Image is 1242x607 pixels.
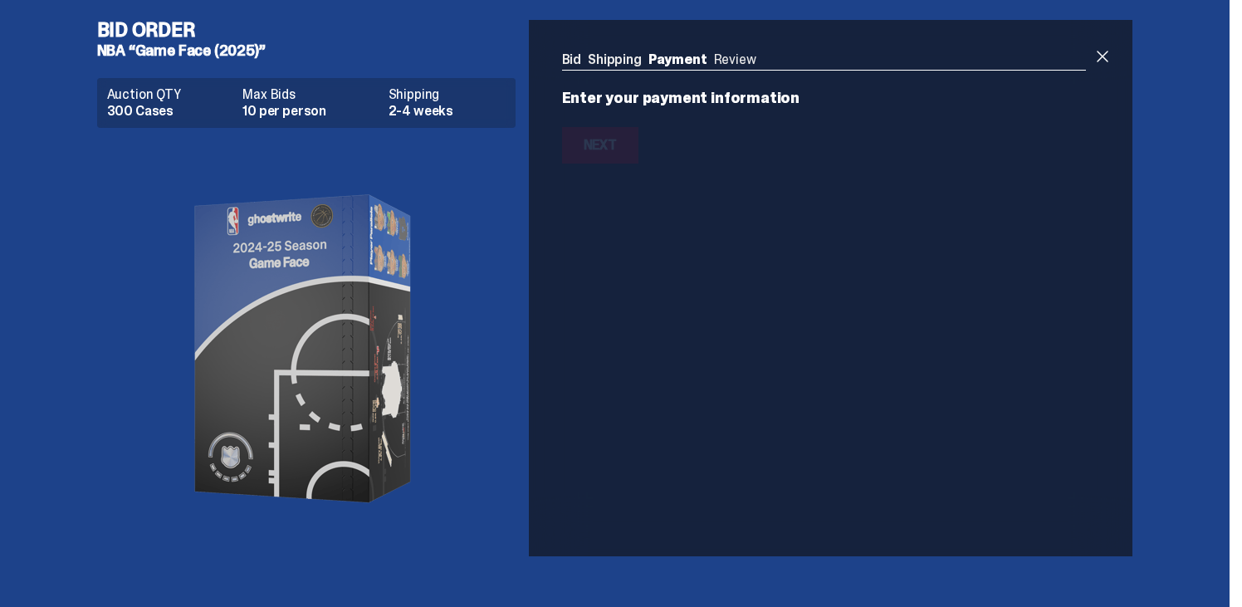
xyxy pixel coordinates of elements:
[389,105,506,118] dd: 2-4 weeks
[242,105,378,118] dd: 10 per person
[562,127,638,164] button: Next
[97,20,529,40] h4: Bid Order
[562,51,582,68] a: Bid
[97,43,529,58] h5: NBA “Game Face (2025)”
[107,88,233,101] dt: Auction QTY
[584,139,617,152] div: Next
[588,51,642,68] a: Shipping
[242,88,378,101] dt: Max Bids
[107,105,233,118] dd: 300 Cases
[140,141,472,556] img: product image
[648,51,707,68] a: Payment
[389,88,506,101] dt: Shipping
[562,91,1087,105] p: Enter your payment information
